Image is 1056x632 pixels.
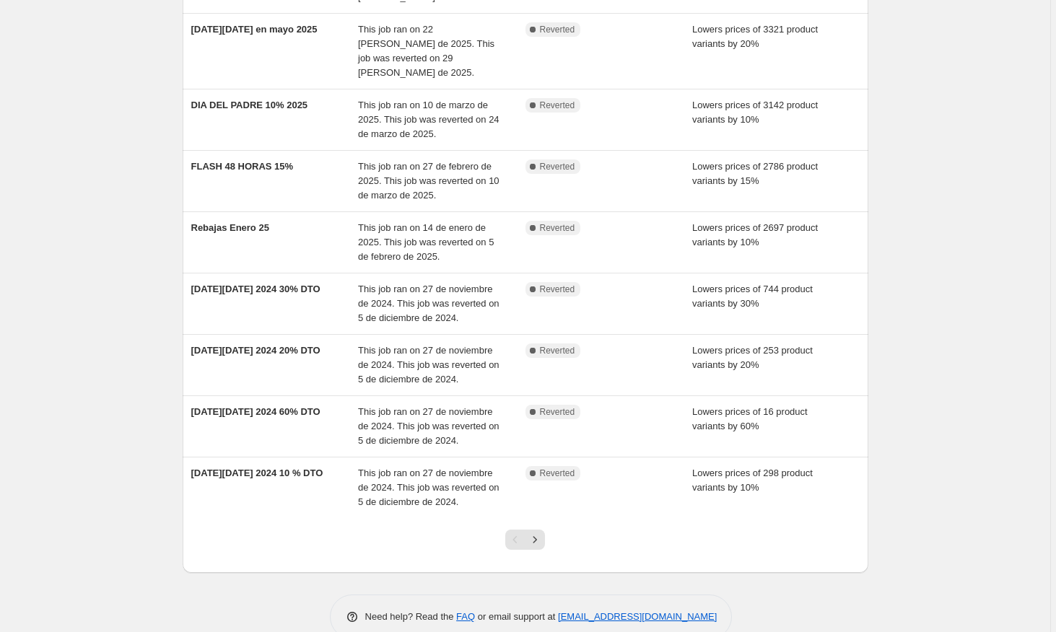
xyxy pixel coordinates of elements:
[475,611,558,622] span: or email support at
[191,222,269,233] span: Rebajas Enero 25
[365,611,457,622] span: Need help? Read the
[358,468,499,507] span: This job ran on 27 de noviembre de 2024. This job was reverted on 5 de diciembre de 2024.
[191,345,320,356] span: [DATE][DATE] 2024 20% DTO
[692,100,818,125] span: Lowers prices of 3142 product variants by 10%
[505,530,545,550] nav: Pagination
[191,468,323,478] span: [DATE][DATE] 2024 10 % DTO
[692,24,818,49] span: Lowers prices of 3321 product variants by 20%
[358,161,499,201] span: This job ran on 27 de febrero de 2025. This job was reverted on 10 de marzo de 2025.
[358,284,499,323] span: This job ran on 27 de noviembre de 2024. This job was reverted on 5 de diciembre de 2024.
[358,24,494,78] span: This job ran on 22 [PERSON_NAME] de 2025. This job was reverted on 29 [PERSON_NAME] de 2025.
[540,100,575,111] span: Reverted
[540,406,575,418] span: Reverted
[456,611,475,622] a: FAQ
[191,284,320,294] span: [DATE][DATE] 2024 30% DTO
[540,222,575,234] span: Reverted
[692,161,818,186] span: Lowers prices of 2786 product variants by 15%
[540,284,575,295] span: Reverted
[692,468,813,493] span: Lowers prices of 298 product variants by 10%
[358,345,499,385] span: This job ran on 27 de noviembre de 2024. This job was reverted on 5 de diciembre de 2024.
[540,161,575,172] span: Reverted
[540,345,575,356] span: Reverted
[540,468,575,479] span: Reverted
[692,406,808,431] span: Lowers prices of 16 product variants by 60%
[358,222,494,262] span: This job ran on 14 de enero de 2025. This job was reverted on 5 de febrero de 2025.
[191,406,320,417] span: [DATE][DATE] 2024 60% DTO
[692,284,813,309] span: Lowers prices of 744 product variants by 30%
[191,100,308,110] span: DIA DEL PADRE 10% 2025
[358,100,499,139] span: This job ran on 10 de marzo de 2025. This job was reverted on 24 de marzo de 2025.
[692,345,813,370] span: Lowers prices of 253 product variants by 20%
[525,530,545,550] button: Next
[191,161,294,172] span: FLASH 48 HORAS 15%
[191,24,318,35] span: [DATE][DATE] en mayo 2025
[540,24,575,35] span: Reverted
[692,222,818,247] span: Lowers prices of 2697 product variants by 10%
[358,406,499,446] span: This job ran on 27 de noviembre de 2024. This job was reverted on 5 de diciembre de 2024.
[558,611,717,622] a: [EMAIL_ADDRESS][DOMAIN_NAME]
